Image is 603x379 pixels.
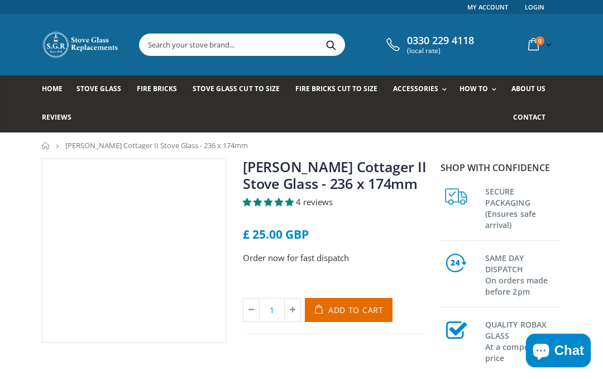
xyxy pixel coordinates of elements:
[513,104,554,132] a: Contact
[318,34,343,55] button: Search
[65,140,248,150] span: [PERSON_NAME] Cottager II Stove Glass - 236 x 174mm
[523,334,594,370] inbox-online-store-chat: Shopify online store chat
[535,36,544,45] span: 0
[393,84,438,93] span: Accessories
[511,84,545,93] span: About us
[42,112,71,122] span: Reviews
[485,184,561,231] h3: SECURE PACKAGING (Ensures safe arrival)
[305,298,393,322] button: Add to Cart
[140,34,447,55] input: Search your stove brand...
[193,75,288,104] a: Stove Glass Cut To Size
[42,84,63,93] span: Home
[295,84,377,93] span: Fire Bricks Cut To Size
[137,84,177,93] span: Fire Bricks
[485,250,561,297] h3: SAME DAY DISPATCH On orders made before 2pm
[193,84,279,93] span: Stove Glass Cut To Size
[243,252,427,264] p: Order now for fast dispatch
[460,75,502,104] a: How To
[441,161,561,174] p: Shop with confidence
[524,34,554,55] a: 0
[42,142,50,149] a: Home
[513,112,545,122] span: Contact
[42,104,80,132] a: Reviews
[460,84,488,93] span: How To
[243,196,296,207] span: 5.00 stars
[243,157,427,193] a: [PERSON_NAME] Cottager II Stove Glass - 236 x 174mm
[296,196,333,207] span: 4 reviews
[137,75,185,104] a: Fire Bricks
[42,75,71,104] a: Home
[393,75,452,104] a: Accessories
[76,75,130,104] a: Stove Glass
[42,31,120,59] img: Stove Glass Replacement
[243,226,309,242] span: £ 25.00 GBP
[295,75,386,104] a: Fire Bricks Cut To Size
[511,75,554,104] a: About us
[485,317,561,364] h3: QUALITY ROBAX GLASS At a competitive price
[76,84,121,93] span: Stove Glass
[328,305,384,315] span: Add to Cart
